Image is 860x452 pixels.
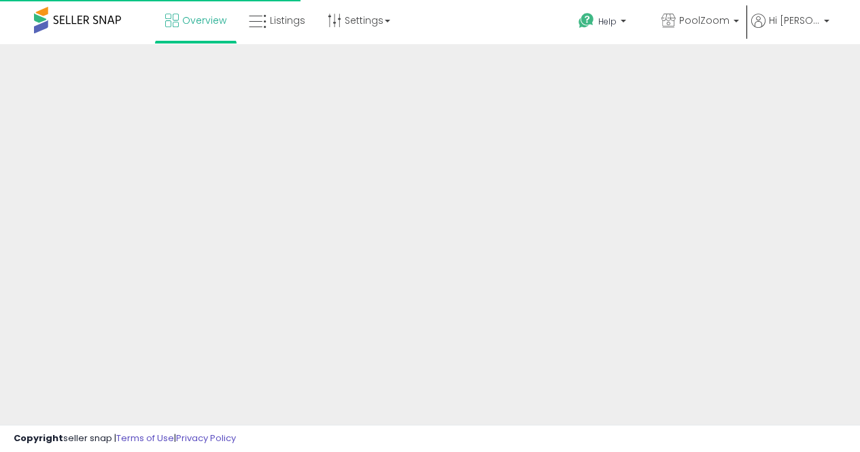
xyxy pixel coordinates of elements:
[769,14,820,27] span: Hi [PERSON_NAME]
[270,14,305,27] span: Listings
[182,14,226,27] span: Overview
[14,432,236,445] div: seller snap | |
[751,14,829,44] a: Hi [PERSON_NAME]
[568,2,649,44] a: Help
[14,432,63,445] strong: Copyright
[116,432,174,445] a: Terms of Use
[679,14,729,27] span: PoolZoom
[598,16,617,27] span: Help
[176,432,236,445] a: Privacy Policy
[578,12,595,29] i: Get Help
